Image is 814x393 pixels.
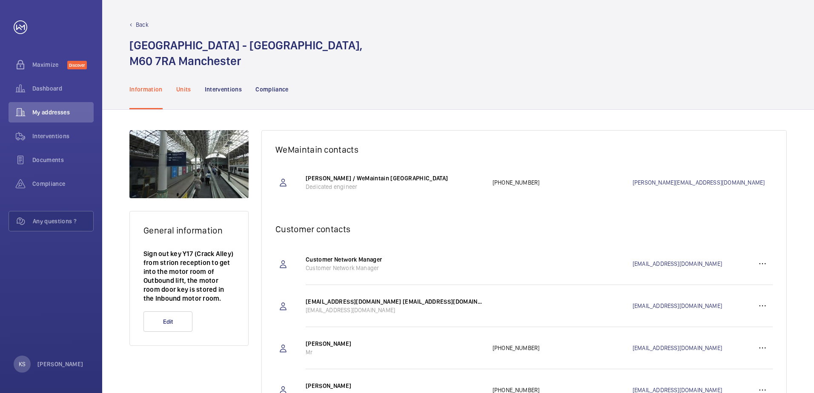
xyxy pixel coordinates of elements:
[143,249,235,303] p: Sign out key Y17 (Crack Alley) from strion reception to get into the motor room of Outbound lift,...
[633,259,752,268] a: [EMAIL_ADDRESS][DOMAIN_NAME]
[493,344,633,352] p: [PHONE_NUMBER]
[275,144,773,155] h2: WeMaintain contacts
[33,217,93,225] span: Any questions ?
[32,132,94,140] span: Interventions
[32,60,67,69] span: Maximize
[32,156,94,164] span: Documents
[306,306,484,314] p: [EMAIL_ADDRESS][DOMAIN_NAME]
[176,85,191,94] p: Units
[306,182,484,191] p: Dedicated engineer
[633,344,752,352] a: [EMAIL_ADDRESS][DOMAIN_NAME]
[255,85,289,94] p: Compliance
[129,85,163,94] p: Information
[633,302,752,310] a: [EMAIL_ADDRESS][DOMAIN_NAME]
[306,348,484,356] p: Mr
[129,37,362,69] h1: [GEOGRAPHIC_DATA] - [GEOGRAPHIC_DATA], M60 7RA Manchester
[19,360,26,368] p: KS
[306,174,484,182] p: [PERSON_NAME] / WeMaintain [GEOGRAPHIC_DATA]
[205,85,242,94] p: Interventions
[306,382,484,390] p: [PERSON_NAME]
[67,61,87,69] span: Discover
[32,84,94,93] span: Dashboard
[633,178,773,187] a: [PERSON_NAME][EMAIL_ADDRESS][DOMAIN_NAME]
[32,108,94,117] span: My addresses
[306,339,484,348] p: [PERSON_NAME]
[143,225,235,236] h2: General information
[32,179,94,188] span: Compliance
[306,264,484,272] p: Customer Network Manager
[275,224,773,234] h2: Customer contacts
[306,297,484,306] p: [EMAIL_ADDRESS][DOMAIN_NAME] [EMAIL_ADDRESS][DOMAIN_NAME]
[306,255,484,264] p: Customer Network Manager
[493,178,633,187] p: [PHONE_NUMBER]
[37,360,83,368] p: [PERSON_NAME]
[136,20,149,29] p: Back
[143,311,192,332] button: Edit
